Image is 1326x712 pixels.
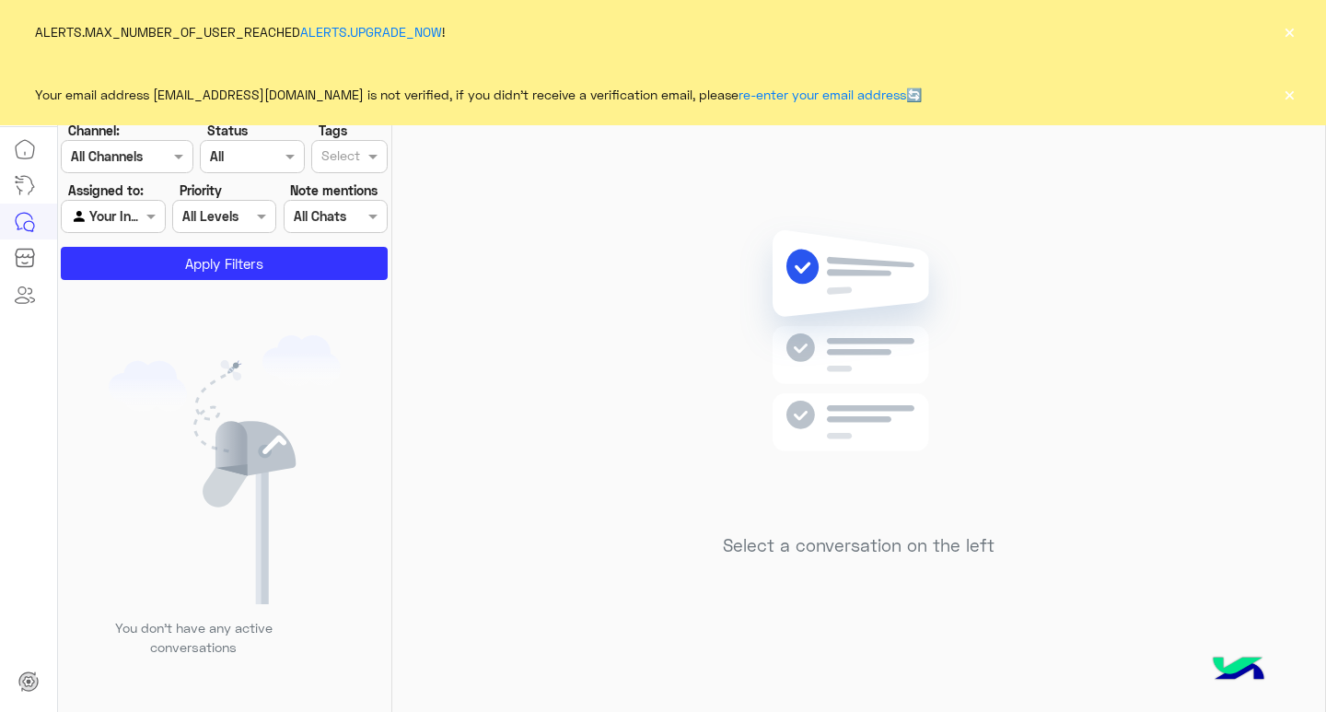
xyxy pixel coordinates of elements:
[109,335,341,604] img: empty users
[100,618,286,658] p: You don’t have any active conversations
[180,181,222,200] label: Priority
[723,535,994,556] h5: Select a conversation on the left
[68,181,144,200] label: Assigned to:
[1280,85,1298,103] button: ×
[290,181,378,200] label: Note mentions
[207,121,248,140] label: Status
[319,121,347,140] label: Tags
[1206,638,1271,703] img: hulul-logo.png
[1280,22,1298,41] button: ×
[68,121,120,140] label: Channel:
[300,24,442,40] a: ALERTS.UPGRADE_NOW
[739,87,906,102] a: re-enter your email address
[35,22,445,41] span: ALERTS.MAX_NUMBER_OF_USER_REACHED !
[319,146,360,169] div: Select
[35,85,922,104] span: Your email address [EMAIL_ADDRESS][DOMAIN_NAME] is not verified, if you didn't receive a verifica...
[726,216,992,521] img: no messages
[61,247,388,280] button: Apply Filters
